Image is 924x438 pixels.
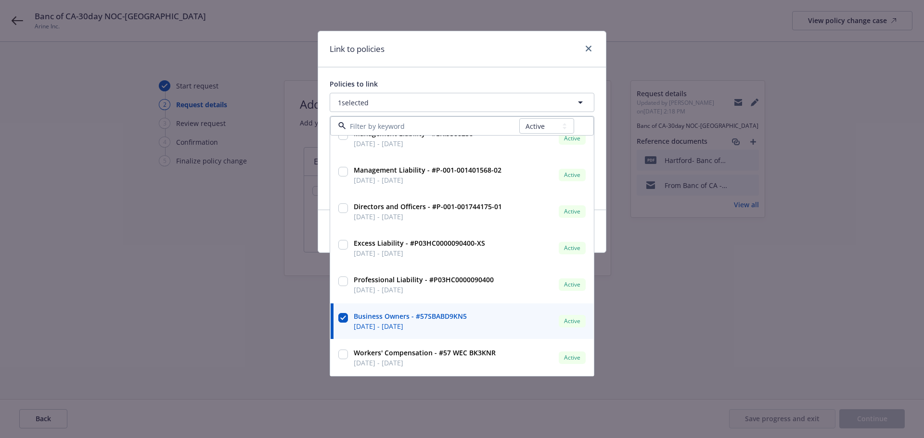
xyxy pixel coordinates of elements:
[563,280,582,289] span: Active
[354,138,473,149] span: [DATE] - [DATE]
[330,93,594,112] button: 1selected
[583,43,594,54] a: close
[563,134,582,143] span: Active
[563,244,582,252] span: Active
[354,275,494,284] strong: Professional Liability - #P03HC0000090400
[354,202,502,211] strong: Directors and Officers - #P-001-001744175-01
[354,348,496,357] strong: Workers' Compensation - #57 WEC BK3KNR
[346,121,519,131] input: Filter by keyword
[354,358,496,368] span: [DATE] - [DATE]
[354,175,501,185] span: [DATE] - [DATE]
[354,238,485,248] strong: Excess Liability - #P03HC0000090400-XS
[354,248,485,258] span: [DATE] - [DATE]
[330,79,378,88] span: Policies to link
[563,171,582,179] span: Active
[330,43,385,55] h1: Link to policies
[354,312,467,321] strong: Business Owners - #57SBABD9KN5
[354,165,501,175] strong: Management Liability - #P-001-001401568-02
[563,317,582,325] span: Active
[354,321,467,331] span: [DATE] - [DATE]
[563,353,582,362] span: Active
[563,207,582,216] span: Active
[354,285,494,295] span: [DATE] - [DATE]
[338,98,369,108] span: 1 selected
[354,212,502,222] span: [DATE] - [DATE]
